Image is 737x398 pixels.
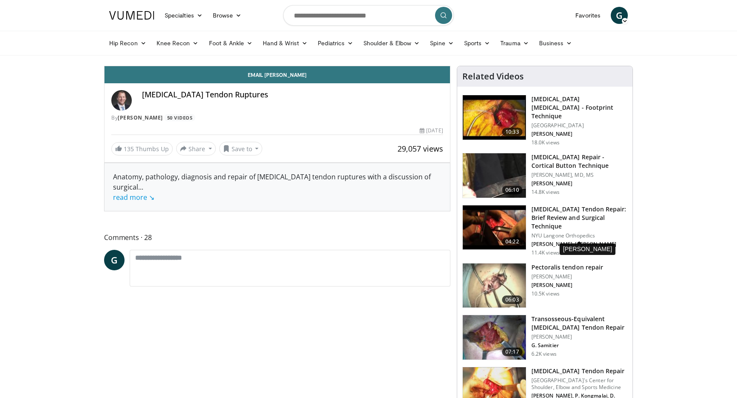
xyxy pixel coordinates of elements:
[495,35,534,52] a: Trauma
[531,315,627,332] h3: Transosseous-Equivalent [MEDICAL_DATA] Tendon Repair
[111,90,132,111] img: Avatar
[313,35,358,52] a: Pediatrics
[531,249,560,256] p: 11.4K views
[531,153,627,170] h3: [MEDICAL_DATA] Repair - Cortical Button Technique
[531,241,627,248] p: [PERSON_NAME], [PERSON_NAME]
[463,205,526,250] img: E-HI8y-Omg85H4KX4xMDoxOmdtO40mAx.150x105_q85_crop-smart_upscale.jpg
[151,35,204,52] a: Knee Recon
[104,250,125,270] a: G
[611,7,628,24] a: G
[113,172,441,202] div: Anatomy, pathology, diagnosis and repair of [MEDICAL_DATA] tendon ruptures with a discussion of s...
[104,66,450,83] a: Email [PERSON_NAME]
[531,377,627,391] p: [GEOGRAPHIC_DATA]'s Center for Shoulder, Elbow and Sports Medicine
[113,193,154,202] a: read more ↘
[164,114,195,121] a: 50 Videos
[462,71,524,82] h4: Related Videos
[358,35,425,52] a: Shoulder & Elbow
[142,90,443,99] h4: [MEDICAL_DATA] Tendon Ruptures
[531,273,603,280] p: [PERSON_NAME]
[462,315,627,360] a: 07:17 Transosseous-Equivalent [MEDICAL_DATA] Tendon Repair [PERSON_NAME] G. Samitier 6.2K views
[425,35,458,52] a: Spine
[208,7,247,24] a: Browse
[531,189,560,196] p: 14.8K views
[462,263,627,308] a: 06:03 Pectoralis tendon repair [PERSON_NAME] [PERSON_NAME] 10.5K views
[118,114,163,121] a: [PERSON_NAME]
[258,35,313,52] a: Hand & Wrist
[104,232,450,243] span: Comments 28
[531,351,557,357] p: 6.2K views
[463,95,526,140] img: Picture_9_1_3.png.150x105_q85_crop-smart_upscale.jpg
[111,114,443,122] div: By
[570,7,606,24] a: Favorites
[462,153,627,198] a: 06:10 [MEDICAL_DATA] Repair - Cortical Button Technique [PERSON_NAME], MD, MS [PERSON_NAME] 14.8K...
[531,232,627,239] p: NYU Langone Orthopedics
[104,35,151,52] a: Hip Recon
[502,128,522,136] span: 10:33
[531,334,627,340] p: [PERSON_NAME]
[502,348,522,356] span: 07:17
[160,7,208,24] a: Specialties
[219,142,263,155] button: Save to
[502,186,522,194] span: 06:10
[124,145,134,153] span: 135
[111,142,173,155] a: 135 Thumbs Up
[502,237,522,246] span: 04:22
[531,342,627,349] p: G. Samitier
[531,180,627,187] p: [PERSON_NAME]
[531,122,627,129] p: [GEOGRAPHIC_DATA]
[531,131,627,138] p: [PERSON_NAME]
[109,11,154,20] img: VuMedi Logo
[463,315,526,360] img: 65628166-7933-4fb2-9bec-eeae485a75de.150x105_q85_crop-smart_upscale.jpg
[398,143,443,154] span: 29,057 views
[531,263,603,272] h3: Pectoralis tendon repair
[534,35,577,52] a: Business
[204,35,258,52] a: Foot & Ankle
[462,205,627,256] a: 04:22 [MEDICAL_DATA] Tendon Repair: Brief Review and Surgical Technique NYU Langone Orthopedics [...
[531,367,627,375] h3: [MEDICAL_DATA] Tendon Repair
[463,263,526,308] img: 320463_0002_1.png.150x105_q85_crop-smart_upscale.jpg
[531,95,627,120] h3: [MEDICAL_DATA] [MEDICAL_DATA] - Footprint Technique
[531,282,603,289] p: [PERSON_NAME]
[531,205,627,231] h3: [MEDICAL_DATA] Tendon Repair: Brief Review and Surgical Technique
[531,172,627,179] p: [PERSON_NAME], MD, MS
[176,142,216,155] button: Share
[560,243,615,255] div: [PERSON_NAME]
[459,35,496,52] a: Sports
[462,95,627,146] a: 10:33 [MEDICAL_DATA] [MEDICAL_DATA] - Footprint Technique [GEOGRAPHIC_DATA] [PERSON_NAME] 18.0K v...
[420,127,443,135] div: [DATE]
[502,296,522,304] span: 06:03
[463,153,526,198] img: XzOTlMlQSGUnbGTX4xMDoxOjA4MTsiGN.150x105_q85_crop-smart_upscale.jpg
[283,5,454,26] input: Search topics, interventions
[531,139,560,146] p: 18.0K views
[531,290,560,297] p: 10.5K views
